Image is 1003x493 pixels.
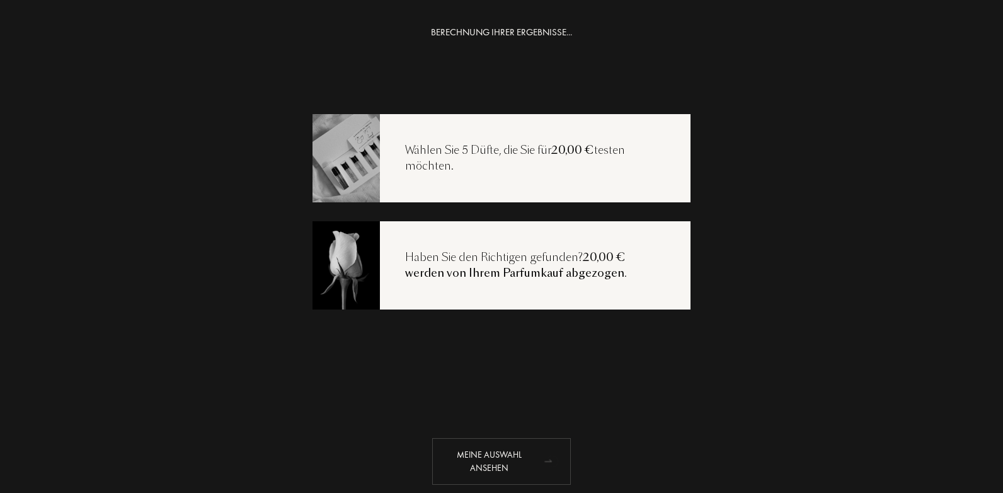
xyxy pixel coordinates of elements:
div: BERECHNUNG IHRER ERGEBNISSE... [431,25,572,40]
div: Haben Sie den Richtigen gefunden? . [380,250,691,282]
div: animation [540,448,565,473]
img: recoload1.png [312,112,380,203]
div: Wählen Sie 5 Düfte, die Sie für testen möchten. [380,142,691,175]
div: Meine Auswahl ansehen [432,438,571,485]
img: recoload3.png [312,219,380,310]
span: 20,00 € [551,142,594,158]
span: 20,00 € werden von Ihrem Parfumkauf abgezogen [405,250,626,281]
